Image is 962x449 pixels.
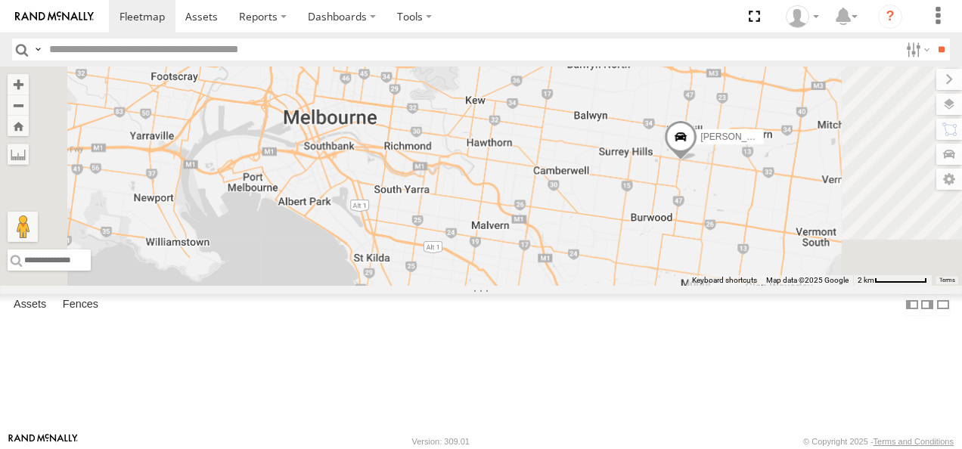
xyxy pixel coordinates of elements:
[780,5,824,28] div: Bayswater Sales Counter
[8,212,38,242] button: Drag Pegman onto the map to open Street View
[936,294,951,316] label: Hide Summary Table
[936,169,962,190] label: Map Settings
[905,294,920,316] label: Dock Summary Table to the Left
[6,294,54,315] label: Assets
[8,94,29,116] button: Zoom out
[692,275,757,286] button: Keyboard shortcuts
[858,276,874,284] span: 2 km
[878,5,902,29] i: ?
[853,275,932,286] button: Map Scale: 2 km per 66 pixels
[8,144,29,165] label: Measure
[15,11,94,22] img: rand-logo.svg
[412,437,470,446] div: Version: 309.01
[32,39,44,60] label: Search Query
[920,294,935,316] label: Dock Summary Table to the Right
[939,277,955,283] a: Terms (opens in new tab)
[803,437,954,446] div: © Copyright 2025 -
[874,437,954,446] a: Terms and Conditions
[8,74,29,94] button: Zoom in
[700,132,775,142] span: [PERSON_NAME]
[8,116,29,136] button: Zoom Home
[55,294,106,315] label: Fences
[900,39,933,60] label: Search Filter Options
[766,276,849,284] span: Map data ©2025 Google
[8,434,78,449] a: Visit our Website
